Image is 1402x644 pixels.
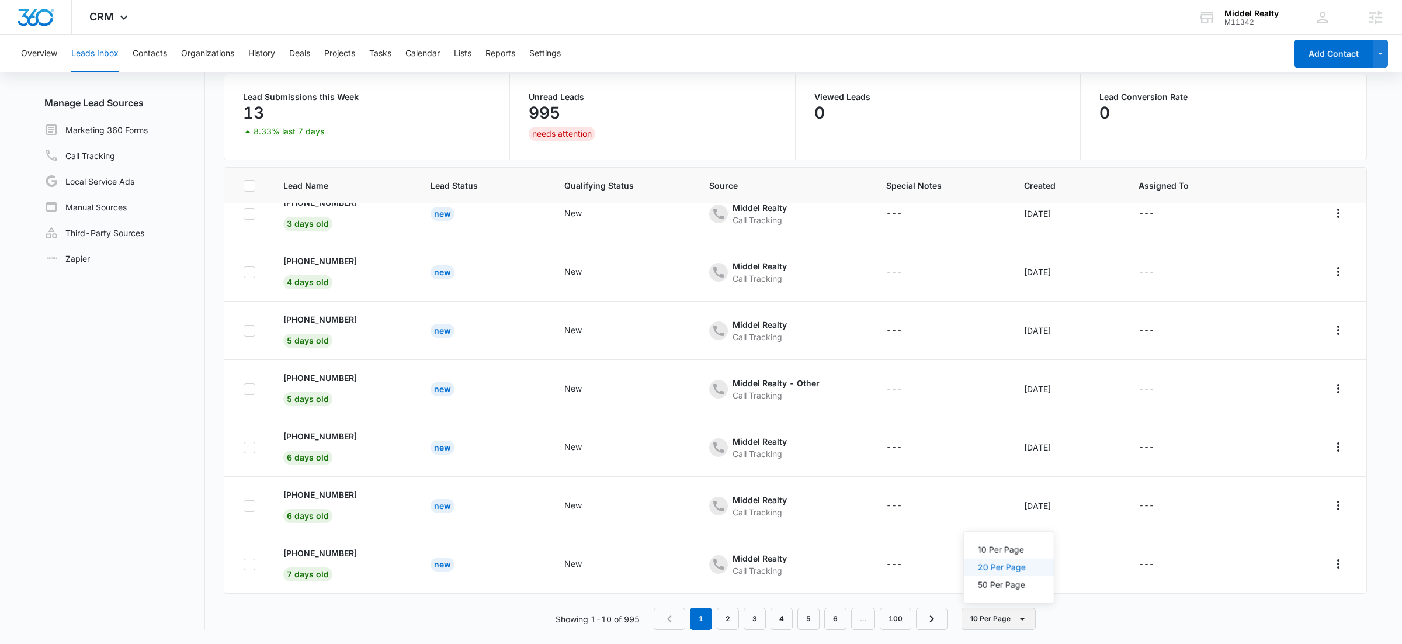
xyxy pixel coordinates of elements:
div: New [564,324,582,336]
div: --- [886,382,902,396]
div: - - Select to Edit Field [564,265,603,279]
div: - - Select to Edit Field [709,552,808,577]
a: [PHONE_NUMBER]5 days old [283,372,402,404]
div: [DATE] [1024,500,1111,512]
div: New [564,499,582,511]
span: Source [709,179,858,192]
button: History [248,35,275,72]
div: New [564,558,582,570]
div: [DATE] [1024,383,1111,395]
p: [PHONE_NUMBER] [283,489,357,501]
div: --- [1139,324,1154,338]
span: Lead Status [431,179,536,192]
button: Tasks [369,35,391,72]
div: - - Select to Edit Field [1139,441,1175,455]
div: - - Select to Edit Field [709,435,808,460]
div: Middel Realty [733,552,787,565]
button: Overview [21,35,57,72]
p: Viewed Leads [814,93,1062,101]
button: Actions [1329,379,1348,398]
div: New [564,265,582,278]
a: Page 2 [717,608,739,630]
div: --- [1139,441,1154,455]
button: Contacts [133,35,167,72]
nav: Pagination [654,608,948,630]
span: Assigned To [1139,179,1189,192]
div: - - Select to Edit Field [886,499,923,513]
em: 1 [690,608,712,630]
div: --- [1139,558,1154,572]
div: [DATE] [1024,441,1111,453]
p: Showing 1-10 of 995 [556,613,640,625]
div: --- [886,324,902,338]
div: --- [886,441,902,455]
a: [PHONE_NUMBER]6 days old [283,430,402,462]
div: Keywords by Traffic [129,69,197,77]
a: New [431,501,454,511]
button: 50 Per Page [964,576,1054,594]
div: Middel Realty [733,202,787,214]
a: Call Tracking [44,148,115,162]
div: needs attention [529,127,595,141]
a: Third-Party Sources [44,226,144,240]
div: - - Select to Edit Field [564,441,603,455]
p: [PHONE_NUMBER] [283,255,357,267]
div: New [564,207,582,219]
div: - - Select to Edit Field [1139,499,1175,513]
p: [PHONE_NUMBER] [283,372,357,384]
div: - - Select to Edit Field [564,499,603,513]
div: Middel Realty - Other [733,377,820,389]
div: Call Tracking [733,331,787,343]
h3: Manage Lead Sources [35,96,205,110]
p: 13 [243,103,264,122]
div: --- [1139,499,1154,513]
button: Actions [1329,262,1348,281]
button: Calendar [405,35,440,72]
a: Marketing 360 Forms [44,123,148,137]
p: [PHONE_NUMBER] [283,547,357,559]
a: Page 6 [824,608,846,630]
p: Unread Leads [529,93,776,101]
div: - - Select to Edit Field [709,318,808,343]
div: --- [886,558,902,572]
div: - - Select to Edit Field [886,441,923,455]
div: - - Select to Edit Field [886,207,923,221]
div: New [431,499,454,513]
button: Actions [1329,321,1348,340]
div: - - Select to Edit Field [886,558,923,572]
div: - - Select to Edit Field [1139,324,1175,338]
button: Organizations [181,35,234,72]
span: CRM [89,11,114,23]
p: Lead Conversion Rate [1099,93,1348,101]
a: New [431,384,454,394]
div: Domain: [DOMAIN_NAME] [30,30,129,40]
div: Middel Realty [733,260,787,272]
div: Call Tracking [733,214,787,226]
a: New [431,267,454,277]
div: Call Tracking [733,389,820,401]
div: - - Select to Edit Field [709,494,808,518]
span: 3 days old [283,217,332,231]
p: 8.33% last 7 days [254,127,324,136]
div: Call Tracking [733,272,787,285]
div: - - Select to Edit Field [886,324,923,338]
div: - - Select to Edit Field [1139,558,1175,572]
div: [DATE] [1024,324,1111,337]
button: 10 Per Page [962,608,1036,630]
div: - - Select to Edit Field [564,207,603,221]
div: - - Select to Edit Field [564,558,603,572]
p: [PHONE_NUMBER] [283,313,357,326]
div: - - Select to Edit Field [564,324,603,338]
span: Lead Name [283,179,402,192]
a: Manual Sources [44,200,127,214]
a: Local Service Ads [44,174,134,188]
span: 6 days old [283,451,332,465]
p: 0 [1099,103,1110,122]
a: Page 100 [880,608,911,630]
a: New [431,326,454,335]
a: Page 4 [771,608,793,630]
div: Call Tracking [733,506,787,518]
a: [PHONE_NUMBER]4 days old [283,255,402,287]
div: New [431,441,454,455]
div: Call Tracking [733,565,787,577]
